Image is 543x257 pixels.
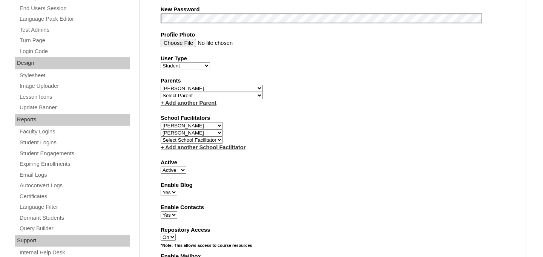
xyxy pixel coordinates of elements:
[19,127,130,136] a: Faculty Logins
[19,202,130,212] a: Language Filter
[161,159,518,167] label: Active
[161,31,518,39] label: Profile Photo
[19,149,130,158] a: Student Engagements
[19,81,130,91] a: Image Uploader
[15,235,130,247] div: Support
[161,203,518,211] label: Enable Contacts
[161,77,518,85] label: Parents
[19,92,130,102] a: Lesson Icons
[161,243,518,252] div: *Note: This allows access to course resources
[19,138,130,147] a: Student Logins
[15,57,130,69] div: Design
[161,6,518,14] label: New Password
[19,47,130,56] a: Login Code
[19,224,130,233] a: Query Builder
[15,114,130,126] div: Reports
[19,103,130,112] a: Update Banner
[19,181,130,190] a: Autoconvert Logs
[161,100,216,106] a: + Add another Parent
[161,144,245,150] a: + Add another School Facilitator
[19,170,130,180] a: Email Logs
[19,71,130,80] a: Stylesheet
[19,14,130,24] a: Language Pack Editor
[161,114,518,122] label: School Facilitators
[161,226,518,234] label: Repository Access
[19,4,130,13] a: End Users Session
[161,181,518,189] label: Enable Blog
[19,213,130,223] a: Dormant Students
[19,25,130,35] a: Test Admins
[19,159,130,169] a: Expiring Enrollments
[19,192,130,201] a: Certificates
[161,55,518,63] label: User Type
[19,36,130,45] a: Turn Page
